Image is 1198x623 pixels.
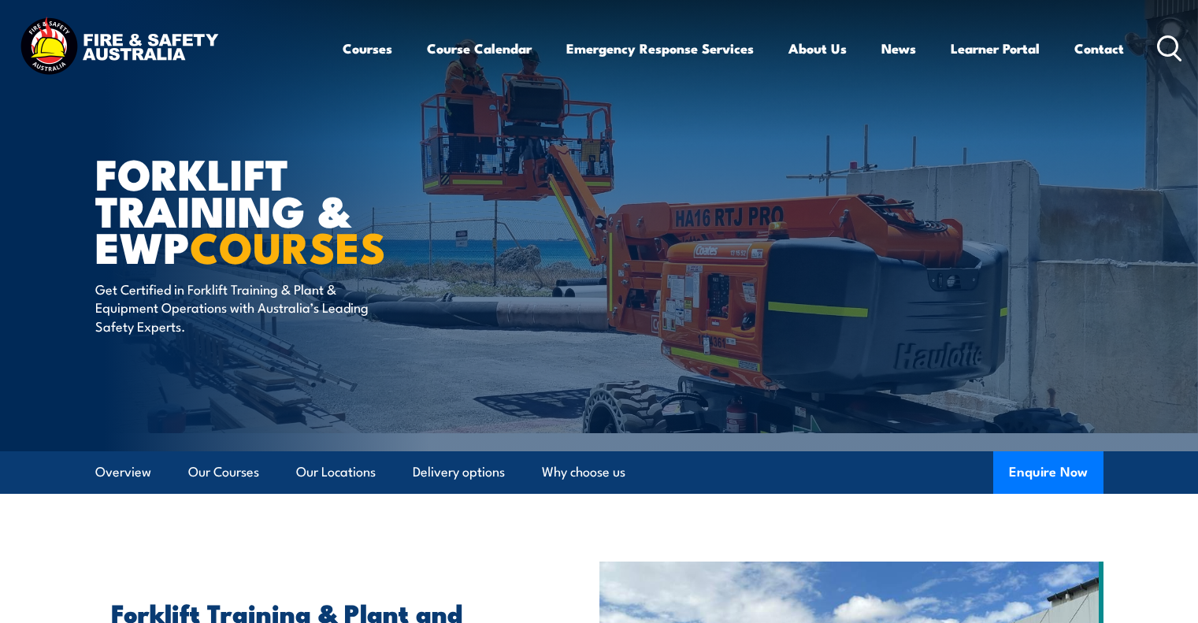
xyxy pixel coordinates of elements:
[95,154,484,265] h1: Forklift Training & EWP
[188,451,259,493] a: Our Courses
[788,28,847,69] a: About Us
[296,451,376,493] a: Our Locations
[343,28,392,69] a: Courses
[95,280,383,335] p: Get Certified in Forklift Training & Plant & Equipment Operations with Australia’s Leading Safety...
[542,451,625,493] a: Why choose us
[881,28,916,69] a: News
[95,451,151,493] a: Overview
[993,451,1103,494] button: Enquire Now
[951,28,1040,69] a: Learner Portal
[413,451,505,493] a: Delivery options
[1074,28,1124,69] a: Contact
[427,28,532,69] a: Course Calendar
[566,28,754,69] a: Emergency Response Services
[190,213,386,278] strong: COURSES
